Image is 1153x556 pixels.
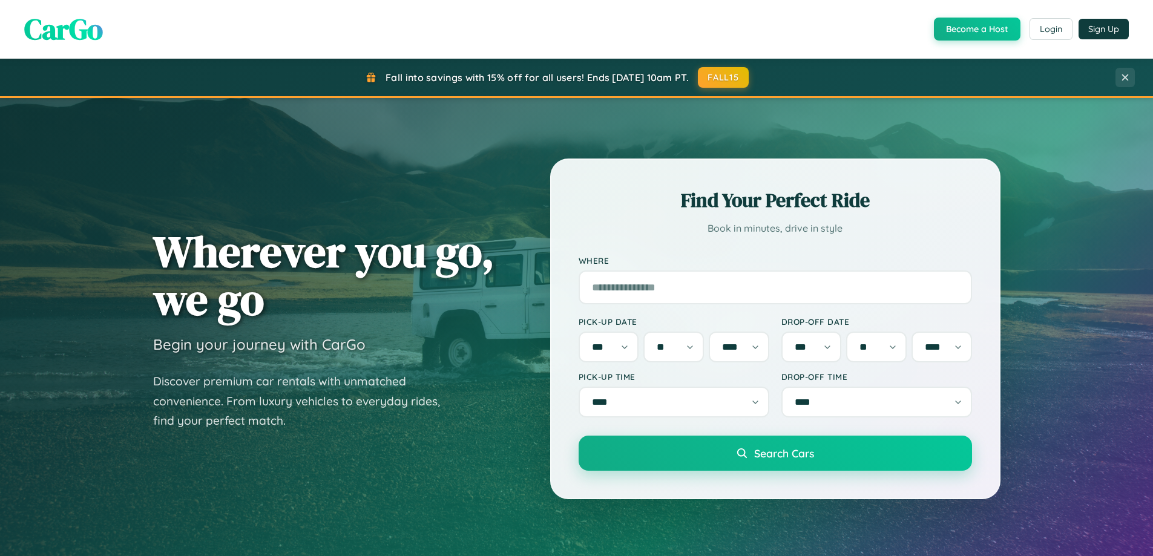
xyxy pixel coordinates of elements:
button: Login [1030,18,1073,40]
label: Where [579,255,972,266]
label: Pick-up Time [579,371,769,382]
span: Search Cars [754,446,814,460]
button: FALL15 [698,67,749,88]
h3: Begin your journey with CarGo [153,335,366,353]
p: Discover premium car rentals with unmatched convenience. From luxury vehicles to everyday rides, ... [153,371,456,431]
h2: Find Your Perfect Ride [579,187,972,214]
span: Fall into savings with 15% off for all users! Ends [DATE] 10am PT. [386,71,689,83]
span: CarGo [24,9,103,49]
label: Drop-off Time [781,371,972,382]
h1: Wherever you go, we go [153,227,494,323]
p: Book in minutes, drive in style [579,220,972,237]
button: Sign Up [1079,19,1129,39]
label: Pick-up Date [579,316,769,327]
button: Search Cars [579,436,972,471]
label: Drop-off Date [781,316,972,327]
button: Become a Host [934,18,1020,41]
